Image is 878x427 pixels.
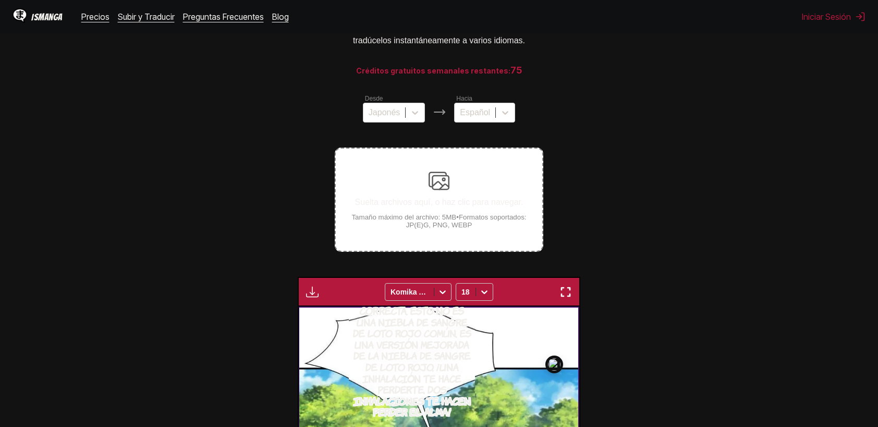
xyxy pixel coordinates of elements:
[306,286,319,298] img: Download translated images
[13,8,27,23] img: IsManga Logo
[802,11,865,22] button: Iniciar Sesión
[456,95,472,102] label: Hacia
[365,95,383,102] label: Desde
[25,64,853,77] h3: Créditos gratuitos semanales restantes:
[13,8,81,25] a: IsManga LogoIsManga
[230,23,648,47] p: Experimenta una traducción de manga sin esfuerzo con nuestra tecnología de IA. Sube tus mangas fa...
[272,11,289,22] a: Blog
[349,292,475,420] p: Solo dijiste la mitad correcta, esto no es una niebla de sangre de loto rojo común, es una versió...
[336,198,542,207] p: Suelta archivos aquí, o haz clic para navegar.
[183,11,264,22] a: Preguntas Frecuentes
[81,11,109,22] a: Precios
[433,106,446,118] img: Languages icon
[118,11,175,22] a: Subir y Traducir
[336,213,542,229] small: Tamaño máximo del archivo: 5MB • Formatos soportados: JP(E)G, PNG, WEBP
[510,65,522,76] span: 75
[559,286,572,298] img: Enter fullscreen
[31,12,63,22] div: IsManga
[855,11,865,22] img: Sign out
